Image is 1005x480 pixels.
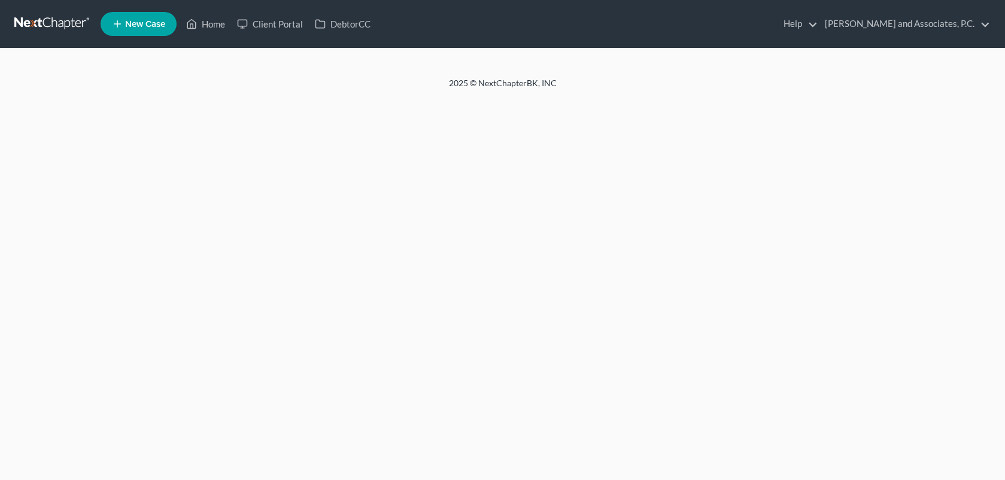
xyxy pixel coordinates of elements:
a: DebtorCC [309,13,377,35]
a: Help [778,13,818,35]
a: [PERSON_NAME] and Associates, P.C. [819,13,990,35]
new-legal-case-button: New Case [101,12,177,36]
a: Client Portal [231,13,309,35]
div: 2025 © NextChapterBK, INC [162,77,844,99]
a: Home [180,13,231,35]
